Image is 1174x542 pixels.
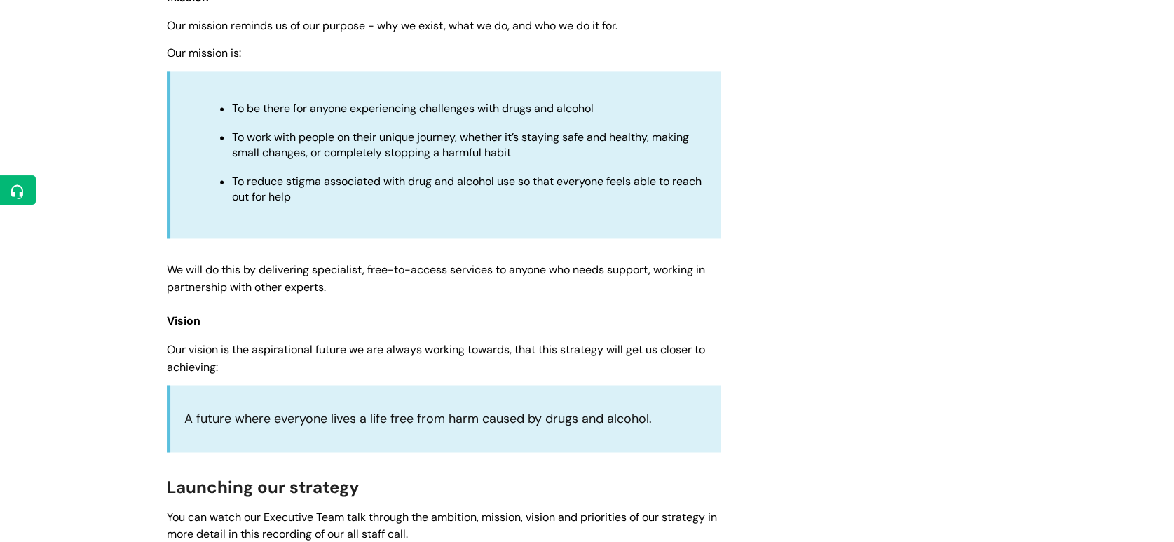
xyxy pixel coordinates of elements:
[232,130,689,160] span: To work with people on their unique journey, whether it’s staying safe and healthy, making small ...
[167,18,617,33] span: Our mission reminds us of our purpose - why we exist, what we do, and who we do it for.
[167,475,360,497] span: Launching our strategy
[167,313,200,328] span: Vision
[167,262,705,294] span: We will do this by delivering specialist, free-to-access services to anyone who needs support, wo...
[167,342,705,374] span: Our vision is the aspirational future we are always working towards, that this strategy will get ...
[167,509,717,541] span: You can watch our Executive Team talk through the ambition, mission, vision and priorities of our...
[167,46,241,60] span: Our mission is:
[184,407,707,430] p: A future where everyone lives a life free from harm caused by drugs and alcohol.
[232,101,594,116] span: To be there for anyone experiencing challenges with drugs and alcohol
[232,174,702,204] span: To reduce stigma associated with drug and alcohol use so that everyone feels able to reach out fo...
